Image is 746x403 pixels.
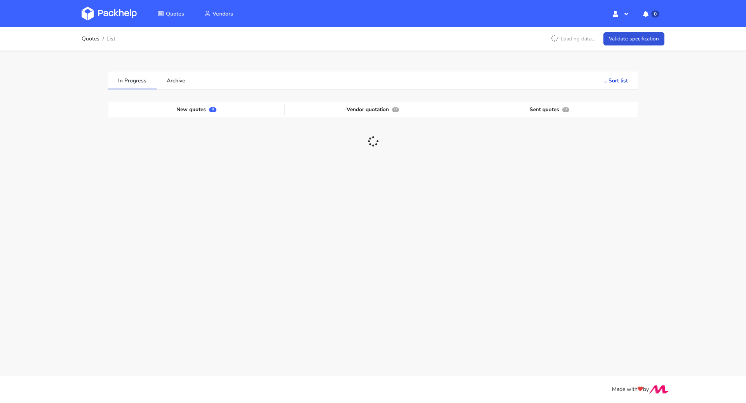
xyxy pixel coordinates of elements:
[108,72,157,89] a: In Progress
[603,32,664,46] a: Validate specification
[392,107,399,112] span: 0
[71,385,675,394] div: Made with by
[195,7,242,21] a: Vendors
[82,36,99,42] a: Quotes
[166,10,184,17] span: Quotes
[461,104,638,115] div: Sent quotes
[148,7,193,21] a: Quotes
[82,31,115,47] nav: breadcrumb
[651,10,659,17] span: 0
[637,7,664,21] button: 0
[547,32,599,45] p: Loading data...
[209,107,216,112] span: 0
[106,36,115,42] span: List
[108,104,285,115] div: New quotes
[82,7,137,21] img: Dashboard
[157,72,195,89] a: Archive
[285,104,461,115] div: Vendor quotation
[649,385,669,394] img: Move Closer
[593,72,638,89] button: ... Sort list
[562,107,569,112] span: 0
[213,10,233,17] span: Vendors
